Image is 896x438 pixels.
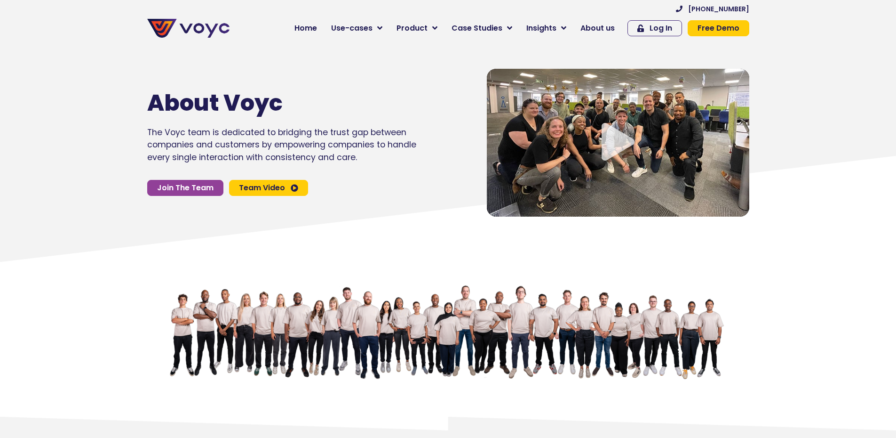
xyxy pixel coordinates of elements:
img: voyc-full-logo [147,19,230,38]
span: Home [294,23,317,34]
span: Join The Team [157,184,214,192]
span: Use-cases [331,23,373,34]
span: [PHONE_NUMBER] [688,6,749,12]
a: Insights [519,19,573,38]
a: [PHONE_NUMBER] [676,6,749,12]
span: Case Studies [452,23,502,34]
a: Join The Team [147,180,223,196]
a: Log In [627,20,682,36]
span: Insights [526,23,556,34]
a: Use-cases [324,19,389,38]
a: Free Demo [688,20,749,36]
span: Log In [650,24,672,32]
a: Team Video [229,180,308,196]
p: The Voyc team is dedicated to bridging the trust gap between companies and customers by empowerin... [147,126,416,163]
span: About us [580,23,615,34]
a: About us [573,19,622,38]
a: Home [287,19,324,38]
div: Video play button [599,123,637,162]
span: Free Demo [698,24,739,32]
span: Team Video [239,184,285,192]
span: Product [396,23,428,34]
h1: About Voyc [147,89,388,117]
a: Case Studies [444,19,519,38]
a: Product [389,19,444,38]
